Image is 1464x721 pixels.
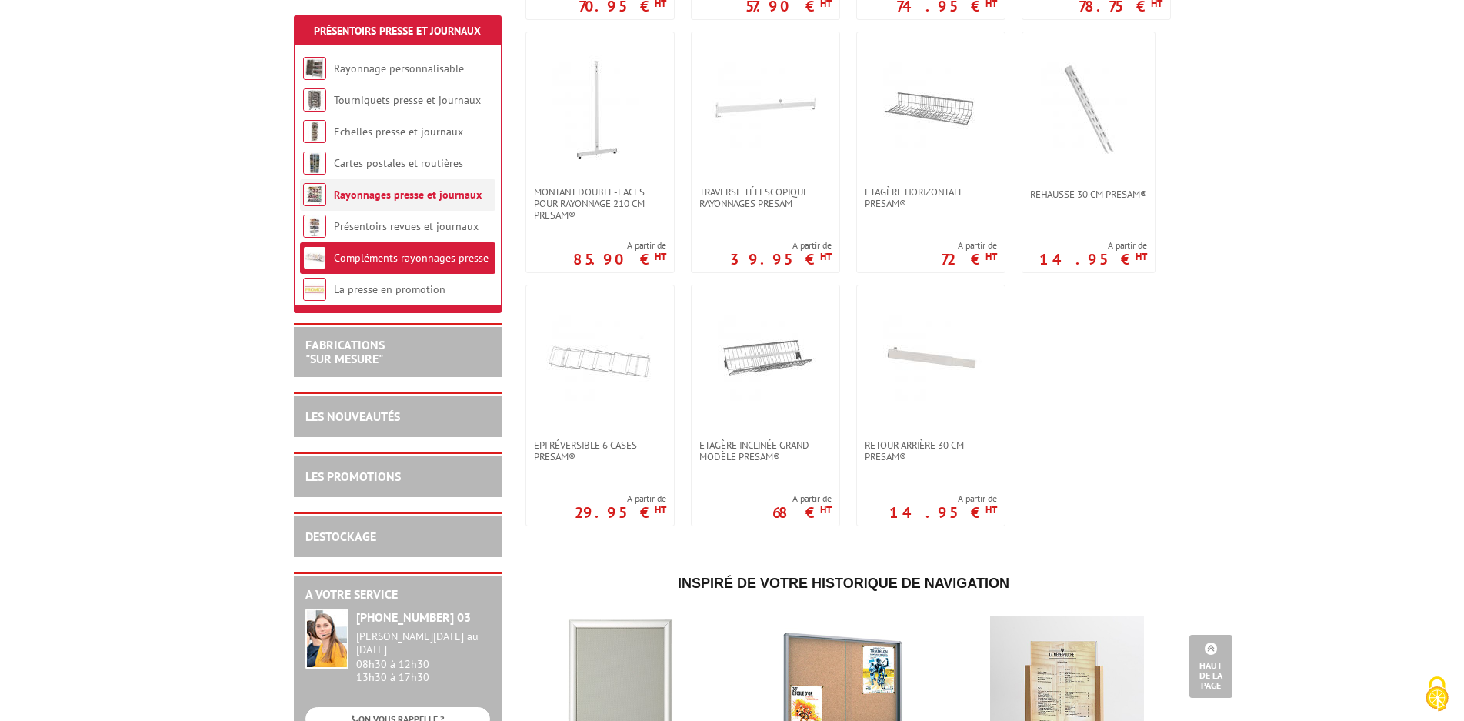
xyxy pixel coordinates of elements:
[877,55,985,163] img: Etagère horizontale Presam®
[985,250,997,263] sup: HT
[303,152,326,175] img: Cartes postales et routières
[314,24,481,38] a: Présentoirs Presse et Journaux
[546,309,654,416] img: Epi réversible 6 cases Presam®
[678,576,1009,591] span: Inspiré de votre historique de navigation
[865,186,997,209] span: Etagère horizontale Presam®
[730,255,832,264] p: 39.95 €
[985,503,997,516] sup: HT
[334,156,463,170] a: Cartes postales et routières
[334,251,489,265] a: Compléments rayonnages presse
[865,439,997,462] span: Retour arrière 30 cm Presam®
[334,188,482,202] a: Rayonnages presse et journaux
[303,246,326,269] img: Compléments rayonnages presse
[573,255,666,264] p: 85.90 €
[889,508,997,517] p: 14.95 €
[334,282,445,296] a: La presse en promotion
[534,439,666,462] span: Epi réversible 6 cases Presam®
[896,2,997,11] p: 74.95 €
[303,183,326,206] img: Rayonnages presse et journaux
[1418,675,1456,713] img: Cookies (fenêtre modale)
[699,439,832,462] span: Etagère inclinée grand modèle Presam®
[305,588,490,602] h2: A votre service
[1035,55,1142,163] img: Rehausse 30 cm Presam®
[877,309,985,416] img: Retour arrière 30 cm Presam®
[1039,239,1147,252] span: A partir de
[356,609,471,625] strong: [PHONE_NUMBER] 03
[699,186,832,209] span: Traverse télescopique Rayonnages Presam
[356,630,490,656] div: [PERSON_NAME][DATE] au [DATE]
[1022,189,1155,200] a: Rehausse 30 cm Presam®
[305,337,385,366] a: FABRICATIONS"Sur Mesure"
[772,492,832,505] span: A partir de
[820,503,832,516] sup: HT
[745,2,832,11] p: 57.90 €
[305,469,401,484] a: LES PROMOTIONS
[334,219,479,233] a: Présentoirs revues et journaux
[1039,255,1147,264] p: 14.95 €
[692,439,839,462] a: Etagère inclinée grand modèle Presam®
[941,239,997,252] span: A partir de
[772,508,832,517] p: 68 €
[1189,635,1232,698] a: Haut de la page
[655,250,666,263] sup: HT
[712,55,819,163] img: Traverse télescopique Rayonnages Presam
[334,62,464,75] a: Rayonnage personnalisable
[1410,669,1464,721] button: Cookies (fenêtre modale)
[820,250,832,263] sup: HT
[730,239,832,252] span: A partir de
[303,120,326,143] img: Echelles presse et journaux
[655,503,666,516] sup: HT
[334,93,481,107] a: Tourniquets presse et journaux
[941,255,997,264] p: 72 €
[889,492,997,505] span: A partir de
[712,309,819,416] img: Etagère inclinée grand modèle Presam®
[579,2,666,11] p: 70.95 €
[303,88,326,112] img: Tourniquets presse et journaux
[303,278,326,301] img: La presse en promotion
[857,186,1005,209] a: Etagère horizontale Presam®
[1079,2,1162,11] p: 78.75 €
[546,55,654,163] img: Montant double-faces pour rayonnage 210 cm Presam®
[692,186,839,209] a: Traverse télescopique Rayonnages Presam
[1136,250,1147,263] sup: HT
[1030,189,1147,200] span: Rehausse 30 cm Presam®
[334,125,463,139] a: Echelles presse et journaux
[575,492,666,505] span: A partir de
[857,439,1005,462] a: Retour arrière 30 cm Presam®
[303,57,326,80] img: Rayonnage personnalisable
[305,609,348,669] img: widget-service.jpg
[526,439,674,462] a: Epi réversible 6 cases Presam®
[356,630,490,683] div: 08h30 à 12h30 13h30 à 17h30
[305,529,376,544] a: DESTOCKAGE
[573,239,666,252] span: A partir de
[305,409,400,424] a: LES NOUVEAUTÉS
[526,186,674,221] a: Montant double-faces pour rayonnage 210 cm Presam®
[575,508,666,517] p: 29.95 €
[534,186,666,221] span: Montant double-faces pour rayonnage 210 cm Presam®
[303,215,326,238] img: Présentoirs revues et journaux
